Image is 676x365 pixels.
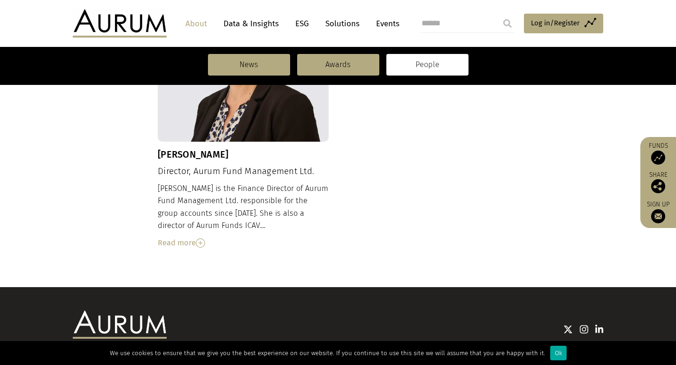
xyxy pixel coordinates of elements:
[498,14,517,33] input: Submit
[158,166,329,177] h4: Director, Aurum Fund Management Ltd.
[196,238,205,248] img: Read More
[371,15,399,32] a: Events
[645,142,671,165] a: Funds
[651,151,665,165] img: Access Funds
[291,15,314,32] a: ESG
[321,15,364,32] a: Solutions
[524,14,603,33] a: Log in/Register
[158,149,329,160] h3: [PERSON_NAME]
[158,237,329,249] div: Read more
[208,54,290,76] a: News
[386,54,469,76] a: People
[550,346,567,360] div: Ok
[73,9,167,38] img: Aurum
[181,15,212,32] a: About
[158,182,329,249] div: [PERSON_NAME] is the Finance Director of Aurum Fund Management Ltd. responsible for the group acc...
[219,15,284,32] a: Data & Insights
[297,54,379,76] a: Awards
[73,311,167,339] img: Aurum Logo
[531,17,580,29] span: Log in/Register
[595,325,604,334] img: Linkedin icon
[645,172,671,193] div: Share
[580,325,588,334] img: Instagram icon
[651,179,665,193] img: Share this post
[651,209,665,223] img: Sign up to our newsletter
[645,200,671,223] a: Sign up
[563,325,573,334] img: Twitter icon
